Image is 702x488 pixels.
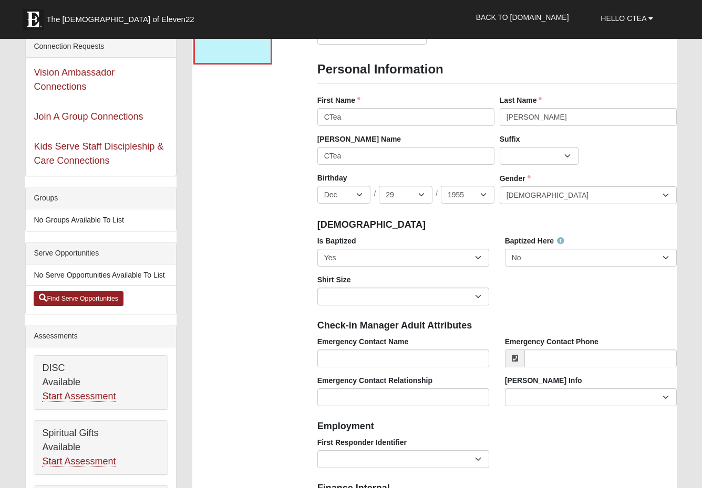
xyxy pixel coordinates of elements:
[34,291,123,306] a: Find Serve Opportunities
[374,188,376,200] span: /
[46,14,194,25] span: The [DEMOGRAPHIC_DATA] of Eleven22
[500,134,520,144] label: Suffix
[26,325,175,347] div: Assessments
[468,4,577,30] a: Back to [DOMAIN_NAME]
[505,236,564,246] label: Baptized Here
[317,95,360,105] label: First Name
[42,391,116,402] a: Start Assessment
[505,336,598,347] label: Emergency Contact Phone
[26,187,175,209] div: Groups
[317,437,407,448] label: First Responder Identifier
[317,320,677,332] h4: Check-in Manager Adult Attributes
[34,67,115,92] a: Vision Ambassador Connections
[23,9,44,30] img: Eleven22 logo
[505,375,582,386] label: [PERSON_NAME] Info
[17,4,228,30] a: The [DEMOGRAPHIC_DATA] of Eleven22
[317,236,356,246] label: Is Baptized
[34,356,167,409] div: DISC Available
[500,95,542,105] label: Last Name
[317,134,401,144] label: [PERSON_NAME] Name
[593,5,660,31] a: Hello CTea
[436,188,438,200] span: /
[26,264,175,286] li: No Serve Opportunities Available To List
[500,173,531,184] label: Gender
[26,209,175,231] li: No Groups Available To List
[26,242,175,264] div: Serve Opportunities
[34,141,163,166] a: Kids Serve Staff Discipleship & Care Connections
[34,421,167,474] div: Spiritual Gifts Available
[601,14,646,23] span: Hello CTea
[26,36,175,58] div: Connection Requests
[317,421,677,432] h4: Employment
[317,375,432,386] label: Emergency Contact Relationship
[317,274,351,285] label: Shirt Size
[317,336,409,347] label: Emergency Contact Name
[317,173,347,183] label: Birthday
[34,111,143,122] a: Join A Group Connections
[317,62,677,77] h3: Personal Information
[42,456,116,467] a: Start Assessment
[317,219,677,231] h4: [DEMOGRAPHIC_DATA]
